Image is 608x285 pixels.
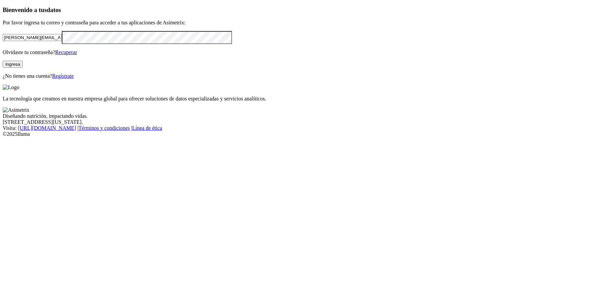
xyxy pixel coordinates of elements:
p: La tecnología que creamos en nuestra empresa global para ofrecer soluciones de datos especializad... [3,96,605,102]
div: [STREET_ADDRESS][US_STATE]. [3,119,605,125]
a: Términos y condiciones [78,125,130,131]
a: Línea de ética [132,125,162,131]
button: Ingresa [3,61,23,68]
p: ¿No tienes una cuenta? [3,73,605,79]
img: Logo [3,84,19,90]
div: Visita : | | [3,125,605,131]
a: [URL][DOMAIN_NAME] [18,125,76,131]
div: © 2025 Iluma [3,131,605,137]
p: Olvidaste tu contraseña? [3,49,605,55]
div: Diseñando nutrición, impactando vidas. [3,113,605,119]
p: Por favor ingresa tu correo y contraseña para acceder a tus aplicaciones de Asimetrix: [3,20,605,26]
a: Regístrate [52,73,74,79]
h3: Bienvenido a tus [3,6,605,14]
img: Asimetrix [3,107,29,113]
input: Tu correo [3,34,62,41]
a: Recuperar [55,49,77,55]
span: datos [47,6,61,13]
